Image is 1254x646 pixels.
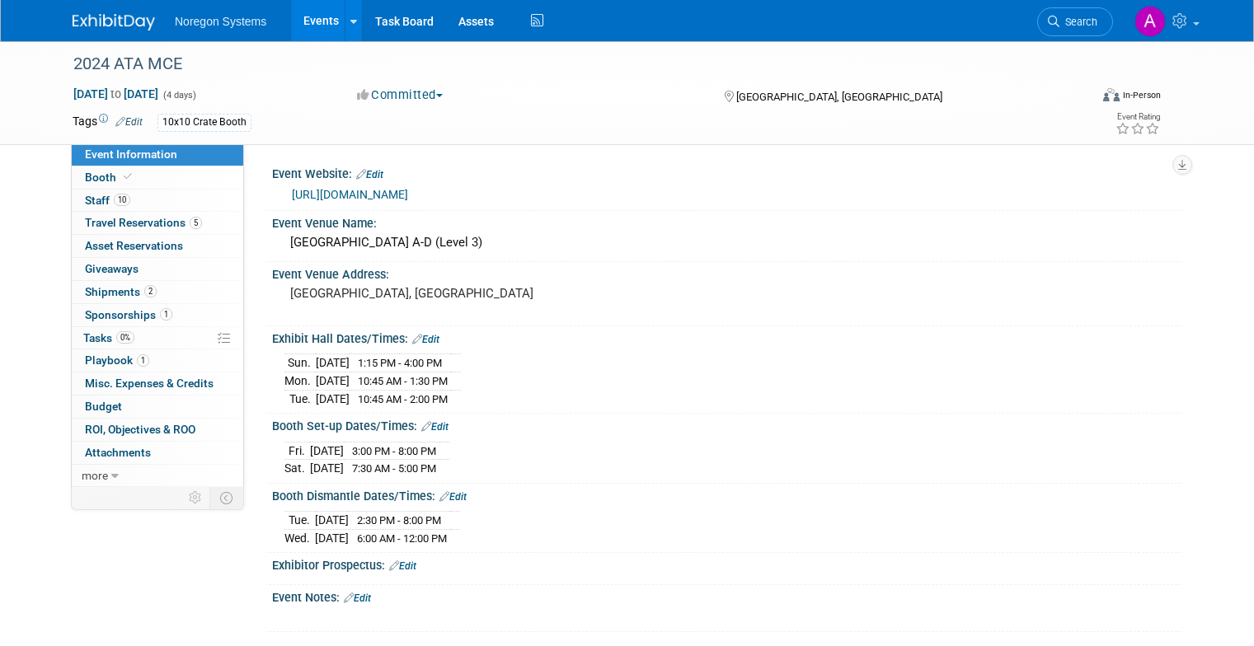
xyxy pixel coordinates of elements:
div: Booth Set-up Dates/Times: [272,414,1181,435]
td: Tue. [284,512,315,530]
img: Ali Connell [1134,6,1166,37]
div: 2024 ATA MCE [68,49,1068,79]
span: Shipments [85,285,157,298]
span: Budget [85,400,122,413]
span: Asset Reservations [85,239,183,252]
span: 0% [116,331,134,344]
span: Misc. Expenses & Credits [85,377,214,390]
div: Exhibit Hall Dates/Times: [272,326,1181,348]
td: [DATE] [315,529,349,546]
span: 2:30 PM - 8:00 PM [357,514,441,527]
td: Sat. [284,460,310,477]
td: Toggle Event Tabs [210,487,244,508]
span: 10 [114,194,130,206]
a: Edit [389,560,416,572]
span: Noregon Systems [175,15,266,28]
div: Event Venue Name: [272,211,1181,232]
a: Event Information [72,143,243,166]
a: Edit [356,169,383,180]
span: Staff [85,194,130,207]
td: Sun. [284,354,316,372]
span: Travel Reservations [85,216,202,229]
img: Format-Inperson.png [1103,88,1120,101]
td: [DATE] [316,372,350,391]
a: Edit [439,491,467,503]
a: Giveaways [72,258,243,280]
a: [URL][DOMAIN_NAME] [292,188,408,201]
td: Fri. [284,442,310,460]
td: [DATE] [315,512,349,530]
span: Tasks [83,331,134,344]
span: Search [1059,16,1097,28]
span: 1 [137,354,149,367]
span: to [108,87,124,101]
td: Tags [73,113,143,132]
td: [DATE] [310,442,344,460]
td: [DATE] [316,390,350,407]
div: Event Notes: [272,585,1181,606]
span: 3:00 PM - 8:00 PM [352,445,436,457]
span: more [82,469,108,482]
td: [DATE] [316,354,350,372]
span: 1:15 PM - 4:00 PM [358,357,442,369]
td: Tue. [284,390,316,407]
td: Mon. [284,372,316,391]
a: Edit [421,421,449,433]
a: Edit [344,592,371,604]
span: 2 [144,285,157,297]
span: 7:30 AM - 5:00 PM [352,462,436,475]
a: Edit [115,116,143,128]
td: Personalize Event Tab Strip [181,487,210,508]
a: Playbook1 [72,349,243,372]
span: 5 [190,217,202,229]
span: Attachments [85,446,151,459]
a: Sponsorships1 [72,304,243,326]
span: 6:00 AM - 12:00 PM [357,532,447,545]
a: Tasks0% [72,327,243,349]
div: [GEOGRAPHIC_DATA] A-D (Level 3) [284,230,1169,255]
div: Exhibitor Prospectus: [272,553,1181,574]
div: Event Website: [272,161,1181,183]
a: Search [1037,7,1113,36]
span: [GEOGRAPHIC_DATA], [GEOGRAPHIC_DATA] [736,91,942,103]
span: (4 days) [162,90,196,101]
img: ExhibitDay [73,14,155,30]
i: Booth reservation complete [124,172,132,181]
td: Wed. [284,529,315,546]
a: Travel Reservations5 [72,212,243,234]
td: [DATE] [310,460,344,477]
div: Event Venue Address: [272,262,1181,283]
div: Event Rating [1115,113,1160,121]
span: Giveaways [85,262,139,275]
span: Booth [85,171,135,184]
a: Shipments2 [72,281,243,303]
a: Staff10 [72,190,243,212]
span: Event Information [85,147,177,161]
span: 10:45 AM - 1:30 PM [358,375,448,387]
button: Committed [351,87,449,104]
div: Event Format [1000,86,1161,110]
div: In-Person [1122,89,1161,101]
span: Playbook [85,353,149,367]
a: more [72,465,243,487]
a: Asset Reservations [72,235,243,257]
div: 10x10 Crate Booth [157,114,251,131]
pre: [GEOGRAPHIC_DATA], [GEOGRAPHIC_DATA] [290,286,633,301]
div: Booth Dismantle Dates/Times: [272,484,1181,505]
span: 10:45 AM - 2:00 PM [358,393,448,405]
span: [DATE] [DATE] [73,87,159,101]
span: ROI, Objectives & ROO [85,423,195,436]
a: Attachments [72,442,243,464]
a: Edit [412,334,439,345]
span: Sponsorships [85,308,172,321]
a: ROI, Objectives & ROO [72,419,243,441]
span: 1 [160,308,172,321]
a: Misc. Expenses & Credits [72,372,243,395]
a: Booth [72,166,243,189]
a: Budget [72,396,243,418]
